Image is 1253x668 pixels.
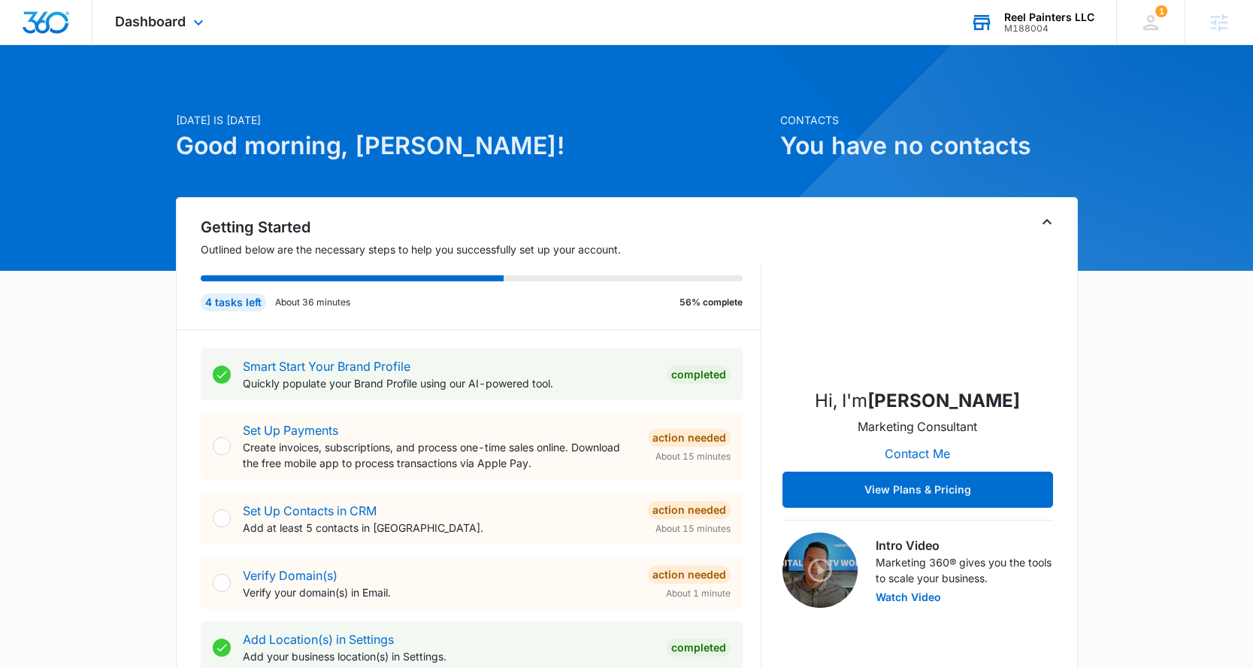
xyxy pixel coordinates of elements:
[176,128,771,164] h1: Good morning, [PERSON_NAME]!
[1155,5,1167,17] div: notifications count
[815,387,1020,414] p: Hi, I'm
[1038,213,1056,231] button: Toggle Collapse
[1155,5,1167,17] span: 1
[782,533,858,608] img: Intro Video
[679,296,743,309] p: 56% complete
[275,296,350,309] p: About 36 minutes
[843,225,993,375] img: Kresta MacKinnon
[243,423,338,438] a: Set Up Payments
[1004,23,1094,34] div: account id
[1004,11,1094,23] div: account name
[867,390,1020,411] strong: [PERSON_NAME]
[243,359,410,374] a: Smart Start Your Brand Profile
[666,587,731,600] span: About 1 minute
[243,568,337,583] a: Verify Domain(s)
[176,112,771,128] p: [DATE] is [DATE]
[780,128,1078,164] h1: You have no contacts
[201,216,761,238] h2: Getting Started
[782,472,1053,508] button: View Plans & Pricing
[243,632,394,647] a: Add Location(s) in Settings
[648,429,731,447] div: Action Needed
[876,554,1053,586] p: Marketing 360® gives you the tools to scale your business.
[201,293,266,311] div: 4 tasks left
[243,520,636,536] p: Add at least 5 contacts in [GEOGRAPHIC_DATA].
[858,417,977,436] p: Marketing Consultant
[243,503,377,518] a: Set Up Contacts in CRM
[648,501,731,519] div: Action Needed
[243,584,636,600] p: Verify your domain(s) in Email.
[870,436,965,472] button: Contact Me
[876,592,941,603] button: Watch Video
[655,522,731,536] span: About 15 minutes
[243,439,636,471] p: Create invoices, subscriptions, and process one-time sales online. Download the free mobile app t...
[243,648,655,664] p: Add your business location(s) in Settings.
[667,639,731,657] div: Completed
[243,375,655,391] p: Quickly populate your Brand Profile using our AI-powered tool.
[201,241,761,257] p: Outlined below are the necessary steps to help you successfully set up your account.
[115,14,186,29] span: Dashboard
[655,450,731,463] span: About 15 minutes
[648,566,731,584] div: Action Needed
[780,112,1078,128] p: Contacts
[667,366,731,384] div: Completed
[876,536,1053,554] h3: Intro Video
